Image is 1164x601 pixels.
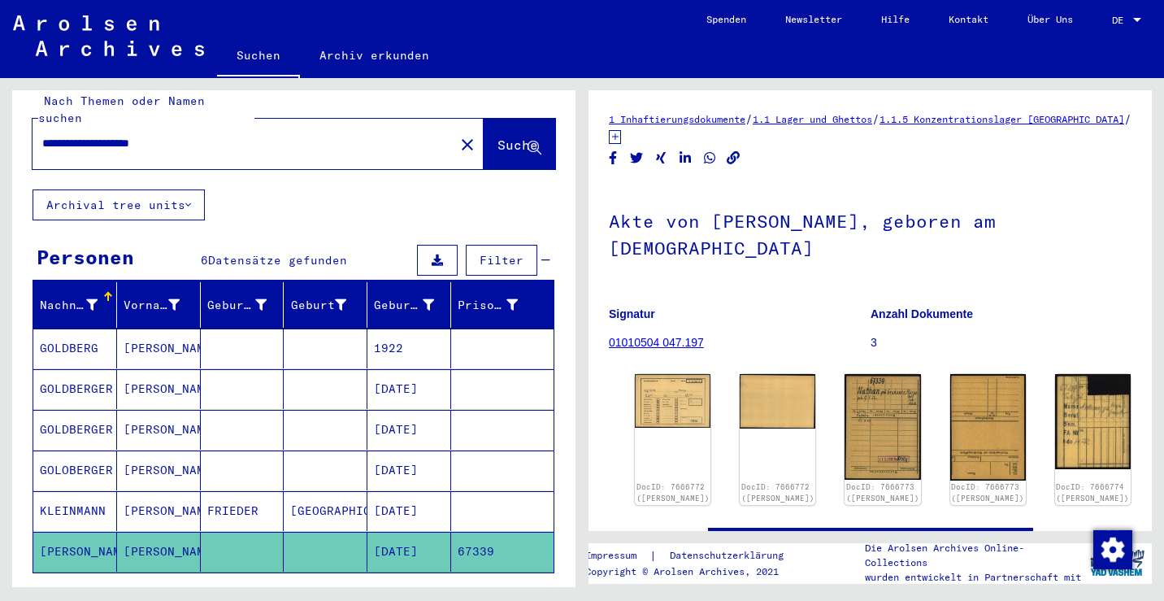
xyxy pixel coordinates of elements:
[657,547,803,564] a: Datenschutzerklärung
[33,491,117,531] mat-cell: KLEINMANN
[33,282,117,328] mat-header-cell: Nachname
[33,451,117,490] mat-cell: GOLOBERGER
[609,184,1131,282] h1: Akte von [PERSON_NAME], geboren am [DEMOGRAPHIC_DATA]
[201,491,284,531] mat-cell: FRIEDER
[367,532,451,572] mat-cell: [DATE]
[1055,374,1131,468] img: 001.jpg
[605,148,622,168] button: Share on Facebook
[701,148,719,168] button: Share on WhatsApp
[117,329,201,368] mat-cell: [PERSON_NAME]
[845,374,920,480] img: 001.jpg
[33,532,117,572] mat-cell: [PERSON_NAME]
[1124,111,1131,126] span: /
[609,307,655,320] b: Signatur
[458,135,477,155] mat-icon: close
[38,94,205,125] mat-label: Nach Themen oder Namen suchen
[284,282,367,328] mat-header-cell: Geburt‏
[367,491,451,531] mat-cell: [DATE]
[1056,482,1129,503] a: DocID: 7666774 ([PERSON_NAME])
[374,297,434,314] div: Geburtsdatum
[725,148,742,168] button: Copy link
[480,253,523,268] span: Filter
[124,292,200,318] div: Vorname
[40,297,98,314] div: Nachname
[458,297,518,314] div: Prisoner #
[117,532,201,572] mat-cell: [PERSON_NAME]
[609,336,704,349] a: 01010504 047.197
[208,253,347,268] span: Datensätze gefunden
[124,297,180,314] div: Vorname
[950,374,1026,480] img: 002.jpg
[484,119,555,169] button: Suche
[609,113,745,125] a: 1 Inhaftierungsdokumente
[367,282,451,328] mat-header-cell: Geburtsdatum
[677,148,694,168] button: Share on LinkedIn
[740,374,815,429] img: 002.jpg
[585,547,649,564] a: Impressum
[865,570,1081,585] p: wurden entwickelt in Partnerschaft mit
[13,15,204,56] img: Arolsen_neg.svg
[466,245,537,276] button: Filter
[872,111,880,126] span: /
[37,242,134,272] div: Personen
[117,369,201,409] mat-cell: [PERSON_NAME]
[585,564,803,579] p: Copyright © Arolsen Archives, 2021
[497,137,538,153] span: Suche
[300,36,449,75] a: Archiv erkunden
[290,292,367,318] div: Geburt‏
[871,307,973,320] b: Anzahl Dokumente
[367,451,451,490] mat-cell: [DATE]
[451,532,554,572] mat-cell: 67339
[741,482,814,503] a: DocID: 7666772 ([PERSON_NAME])
[33,329,117,368] mat-cell: GOLDBERG
[653,148,670,168] button: Share on Xing
[753,113,872,125] a: 1.1 Lager und Ghettos
[1093,530,1132,569] img: Zustimmung ändern
[871,334,1131,351] p: 3
[1112,15,1130,26] span: DE
[290,297,346,314] div: Geburt‏
[33,189,205,220] button: Archival tree units
[951,482,1024,503] a: DocID: 7666773 ([PERSON_NAME])
[201,282,284,328] mat-header-cell: Geburtsname
[880,113,1124,125] a: 1.1.5 Konzentrationslager [GEOGRAPHIC_DATA]
[117,491,201,531] mat-cell: [PERSON_NAME]
[207,292,288,318] div: Geburtsname
[846,482,919,503] a: DocID: 7666773 ([PERSON_NAME])
[367,329,451,368] mat-cell: 1922
[117,282,201,328] mat-header-cell: Vorname
[451,128,484,160] button: Clear
[40,292,118,318] div: Nachname
[33,410,117,450] mat-cell: GOLDBERGER
[1087,542,1148,583] img: yv_logo.png
[636,482,710,503] a: DocID: 7666772 ([PERSON_NAME])
[865,541,1081,570] p: Die Arolsen Archives Online-Collections
[33,369,117,409] mat-cell: GOLDBERGER
[201,253,208,268] span: 6
[628,148,645,168] button: Share on Twitter
[217,36,300,78] a: Suchen
[635,374,710,428] img: 001.jpg
[117,451,201,490] mat-cell: [PERSON_NAME]
[284,491,367,531] mat-cell: [GEOGRAPHIC_DATA]
[367,369,451,409] mat-cell: [DATE]
[207,297,267,314] div: Geburtsname
[451,282,554,328] mat-header-cell: Prisoner #
[374,292,454,318] div: Geburtsdatum
[117,410,201,450] mat-cell: [PERSON_NAME]
[585,547,803,564] div: |
[367,410,451,450] mat-cell: [DATE]
[458,292,538,318] div: Prisoner #
[745,111,753,126] span: /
